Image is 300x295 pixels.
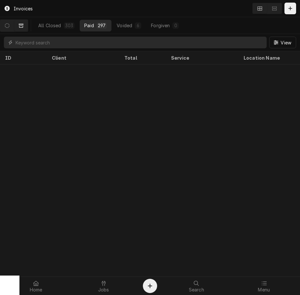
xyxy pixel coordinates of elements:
[3,278,70,294] a: Home
[65,22,73,29] div: 303
[143,279,157,293] button: Create Object
[231,278,298,294] a: Menu
[98,287,109,292] span: Jobs
[258,287,270,292] span: Menu
[30,287,42,292] span: Home
[279,39,293,46] span: View
[151,22,170,29] div: Forgiven
[98,22,106,29] div: 297
[269,37,296,48] button: View
[70,278,137,294] a: Jobs
[16,37,263,48] input: Keyword search
[84,22,94,29] div: Paid
[189,287,204,292] span: Search
[117,22,132,29] div: Voided
[163,278,230,294] a: Search
[52,54,113,61] div: Client
[171,54,232,61] div: Service
[174,22,178,29] div: 0
[124,54,159,61] div: Total
[38,22,61,29] div: All Closed
[5,54,40,61] div: ID
[136,22,140,29] div: 6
